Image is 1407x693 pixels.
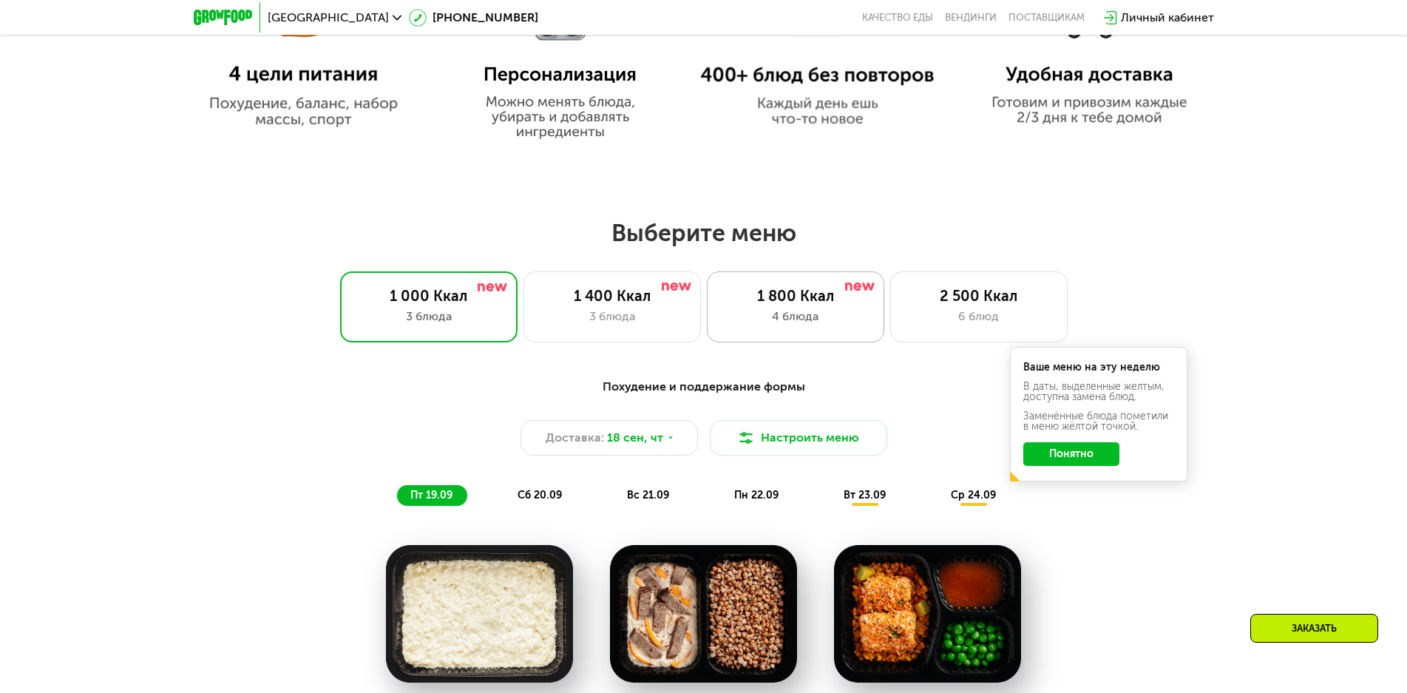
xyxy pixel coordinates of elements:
[268,12,389,24] span: [GEOGRAPHIC_DATA]
[722,308,869,325] div: 4 блюда
[734,489,779,501] span: пн 22.09
[1023,382,1174,402] div: В даты, выделенные желтым, доступна замена блюд.
[862,12,933,24] a: Качество еды
[409,9,538,27] a: [PHONE_NUMBER]
[710,420,887,456] button: Настроить меню
[410,489,452,501] span: пт 19.09
[539,308,685,325] div: 3 блюда
[627,489,669,501] span: вс 21.09
[945,12,997,24] a: Вендинги
[539,287,685,305] div: 1 400 Ккал
[844,489,886,501] span: вт 23.09
[1023,442,1119,466] button: Понятно
[356,308,502,325] div: 3 блюда
[1008,12,1085,24] div: поставщикам
[1023,411,1174,432] div: Заменённые блюда пометили в меню жёлтой точкой.
[47,218,1360,248] h2: Выберите меню
[266,378,1142,396] div: Похудение и поддержание формы
[1023,362,1174,373] div: Ваше меню на эту неделю
[906,308,1052,325] div: 6 блюд
[951,489,996,501] span: ср 24.09
[906,287,1052,305] div: 2 500 Ккал
[546,429,604,447] span: Доставка:
[1250,614,1378,643] div: Заказать
[722,287,869,305] div: 1 800 Ккал
[607,429,663,447] span: 18 сен, чт
[356,287,502,305] div: 1 000 Ккал
[518,489,562,501] span: сб 20.09
[1121,9,1214,27] div: Личный кабинет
